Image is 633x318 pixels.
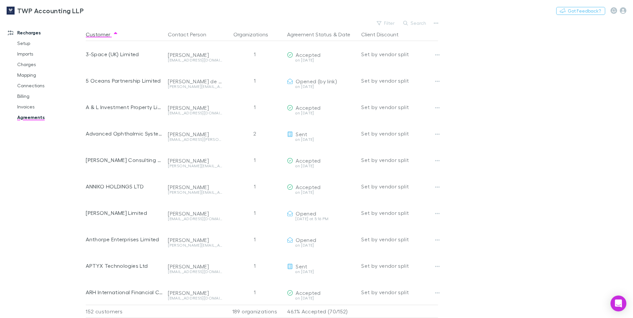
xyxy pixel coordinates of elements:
div: on [DATE] [287,58,356,62]
div: [PERSON_NAME] [168,131,222,138]
div: [PERSON_NAME] [168,157,222,164]
div: 1 [225,279,284,305]
div: [PERSON_NAME][EMAIL_ADDRESS][DOMAIN_NAME] [168,243,222,247]
button: Agreement Status [287,28,332,41]
a: Charges [11,59,89,70]
div: 1 [225,94,284,120]
span: Opened [296,237,316,243]
a: Agreements [11,112,89,123]
div: [PERSON_NAME][EMAIL_ADDRESS][DOMAIN_NAME] [168,190,222,194]
div: Set by vendor split [361,147,438,173]
div: on [DATE] [287,111,356,115]
div: [PERSON_NAME] Consulting Ltd [86,147,163,173]
div: APTYX Technologies Ltd [86,253,163,279]
a: Invoices [11,101,89,112]
div: [EMAIL_ADDRESS][DOMAIN_NAME] [168,270,222,274]
div: [PERSON_NAME] [168,290,222,296]
div: Set by vendor split [361,279,438,305]
div: 5 Oceans Partnership Limited [86,67,163,94]
div: [PERSON_NAME] Limited [86,200,163,226]
span: Sent [296,131,307,137]
div: Set by vendor split [361,120,438,147]
div: [PERSON_NAME] [168,52,222,58]
div: 1 [225,226,284,253]
span: Accepted [296,184,320,190]
a: Mapping [11,70,89,80]
button: Contact Person [168,28,214,41]
div: 1 [225,41,284,67]
div: 3-Space (UK) Limited [86,41,163,67]
span: Opened (by link) [296,78,337,84]
div: [PERSON_NAME] [168,184,222,190]
button: Client Discount [361,28,407,41]
h3: TWP Accounting LLP [17,7,84,15]
button: Filter [373,19,399,27]
div: Open Intercom Messenger [610,296,626,311]
div: [EMAIL_ADDRESS][DOMAIN_NAME] [168,111,222,115]
div: Set by vendor split [361,253,438,279]
div: 1 [225,147,284,173]
span: Sent [296,263,307,269]
a: Connections [11,80,89,91]
span: Accepted [296,290,320,296]
button: Customer [86,28,118,41]
div: ARH International Financial Consulting Limited [86,279,163,305]
div: [DATE] at 5:16 PM [287,217,356,221]
div: 189 organizations [225,305,284,318]
div: [EMAIL_ADDRESS][DOMAIN_NAME] [168,217,222,221]
div: Anthorpe Enterprises Limited [86,226,163,253]
div: [PERSON_NAME] [168,104,222,111]
span: Accepted [296,52,320,58]
div: [PERSON_NAME] [168,237,222,243]
div: 1 [225,253,284,279]
div: on [DATE] [287,296,356,300]
div: [EMAIL_ADDRESS][DOMAIN_NAME] [168,58,222,62]
a: Setup [11,38,89,49]
button: Search [400,19,430,27]
div: ANNIKO HOLDINGS LTD [86,173,163,200]
div: Set by vendor split [361,94,438,120]
div: 1 [225,200,284,226]
div: & [287,28,356,41]
button: Organizations [233,28,276,41]
div: Set by vendor split [361,226,438,253]
div: on [DATE] [287,190,356,194]
div: Set by vendor split [361,200,438,226]
div: A & L Investment Property Limited [86,94,163,120]
div: [PERSON_NAME][EMAIL_ADDRESS][PERSON_NAME][DOMAIN_NAME] [168,164,222,168]
div: [PERSON_NAME] de la Touche [168,78,222,85]
div: Advanced Ophthalmic Systems Ltd [86,120,163,147]
button: Date [338,28,350,41]
button: Got Feedback? [556,7,605,15]
img: TWP Accounting LLP's Logo [7,7,15,15]
div: on [DATE] [287,164,356,168]
div: [PERSON_NAME] [168,210,222,217]
div: on [DATE] [287,138,356,141]
div: on [DATE] [287,243,356,247]
a: TWP Accounting LLP [3,3,88,19]
div: Set by vendor split [361,67,438,94]
div: on [DATE] [287,85,356,89]
span: Accepted [296,157,320,164]
div: Set by vendor split [361,173,438,200]
div: [PERSON_NAME][EMAIL_ADDRESS][DOMAIN_NAME] [168,85,222,89]
div: 152 customers [86,305,165,318]
a: Billing [11,91,89,101]
div: 1 [225,67,284,94]
div: [EMAIL_ADDRESS][PERSON_NAME][DOMAIN_NAME] [168,138,222,141]
a: Imports [11,49,89,59]
div: 1 [225,173,284,200]
div: [EMAIL_ADDRESS][DOMAIN_NAME] [168,296,222,300]
span: Opened [296,210,316,217]
div: 2 [225,120,284,147]
p: 46.1% Accepted (70/152) [287,305,356,318]
a: Recharges [1,27,89,38]
div: Set by vendor split [361,41,438,67]
div: on [DATE] [287,270,356,274]
div: [PERSON_NAME] [168,263,222,270]
span: Accepted [296,104,320,111]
